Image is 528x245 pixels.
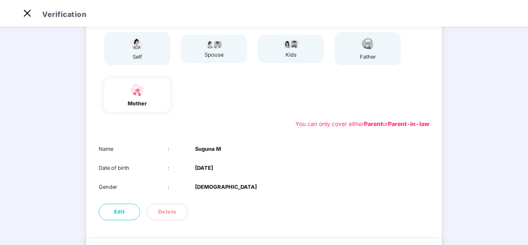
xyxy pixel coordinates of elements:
[357,53,378,61] div: father
[357,36,378,51] img: svg+xml;base64,PHN2ZyBpZD0iRmF0aGVyX2ljb24iIHhtbG5zPSJodHRwOi8vd3d3LnczLm9yZy8yMDAwL3N2ZyIgeG1sbn...
[99,145,168,153] div: Name
[99,204,140,220] button: Edit
[364,120,383,127] b: Parent
[195,164,213,172] b: [DATE]
[281,39,301,49] img: svg+xml;base64,PHN2ZyB4bWxucz0iaHR0cDovL3d3dy53My5vcmcvMjAwMC9zdmciIHdpZHRoPSI3OS4wMzciIGhlaWdodD...
[127,100,147,108] div: mother
[147,204,188,220] button: Delete
[295,119,429,128] div: You can only cover either or
[158,208,177,216] span: Delete
[99,183,168,191] div: Gender
[195,183,257,191] b: [DEMOGRAPHIC_DATA]
[168,145,195,153] div: :
[168,164,195,172] div: :
[127,53,147,61] div: self
[114,208,125,216] span: Edit
[281,51,301,59] div: kids
[204,39,224,49] img: svg+xml;base64,PHN2ZyB4bWxucz0iaHR0cDovL3d3dy53My5vcmcvMjAwMC9zdmciIHdpZHRoPSI5Ny44OTciIGhlaWdodD...
[195,145,221,153] b: Suguna M
[204,51,224,59] div: spouse
[127,83,147,97] img: svg+xml;base64,PHN2ZyB4bWxucz0iaHR0cDovL3d3dy53My5vcmcvMjAwMC9zdmciIHdpZHRoPSI1NCIgaGVpZ2h0PSIzOC...
[127,36,147,51] img: svg+xml;base64,PHN2ZyBpZD0iU3BvdXNlX2ljb24iIHhtbG5zPSJodHRwOi8vd3d3LnczLm9yZy8yMDAwL3N2ZyIgd2lkdG...
[99,164,168,172] div: Date of birth
[168,183,195,191] div: :
[388,120,429,127] b: Parent-in-law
